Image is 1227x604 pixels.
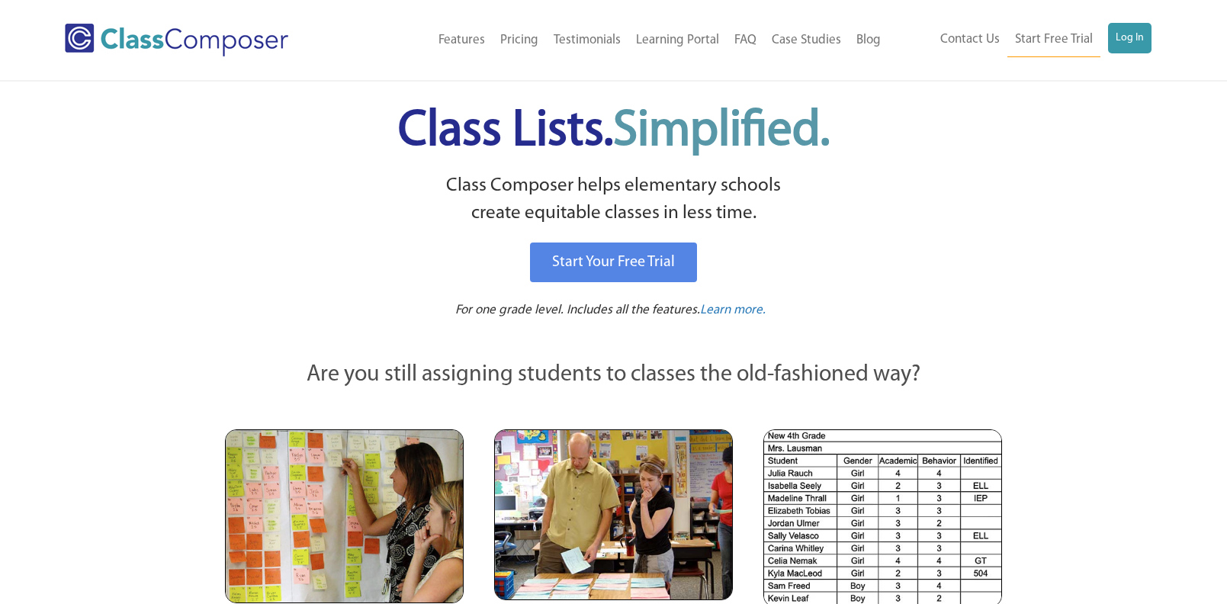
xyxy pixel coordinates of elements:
[431,24,493,57] a: Features
[494,429,733,599] img: Blue and Pink Paper Cards
[613,107,830,156] span: Simplified.
[1007,23,1100,57] a: Start Free Trial
[493,24,546,57] a: Pricing
[530,243,697,282] a: Start Your Free Trial
[455,304,700,316] span: For one grade level. Includes all the features.
[764,24,849,57] a: Case Studies
[727,24,764,57] a: FAQ
[398,107,830,156] span: Class Lists.
[223,172,1005,228] p: Class Composer helps elementary schools create equitable classes in less time.
[225,429,464,603] img: Teachers Looking at Sticky Notes
[546,24,628,57] a: Testimonials
[65,24,288,56] img: Class Composer
[933,23,1007,56] a: Contact Us
[700,304,766,316] span: Learn more.
[700,301,766,320] a: Learn more.
[351,24,888,57] nav: Header Menu
[552,255,675,270] span: Start Your Free Trial
[628,24,727,57] a: Learning Portal
[849,24,888,57] a: Blog
[225,358,1003,392] p: Are you still assigning students to classes the old-fashioned way?
[888,23,1152,57] nav: Header Menu
[1108,23,1152,53] a: Log In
